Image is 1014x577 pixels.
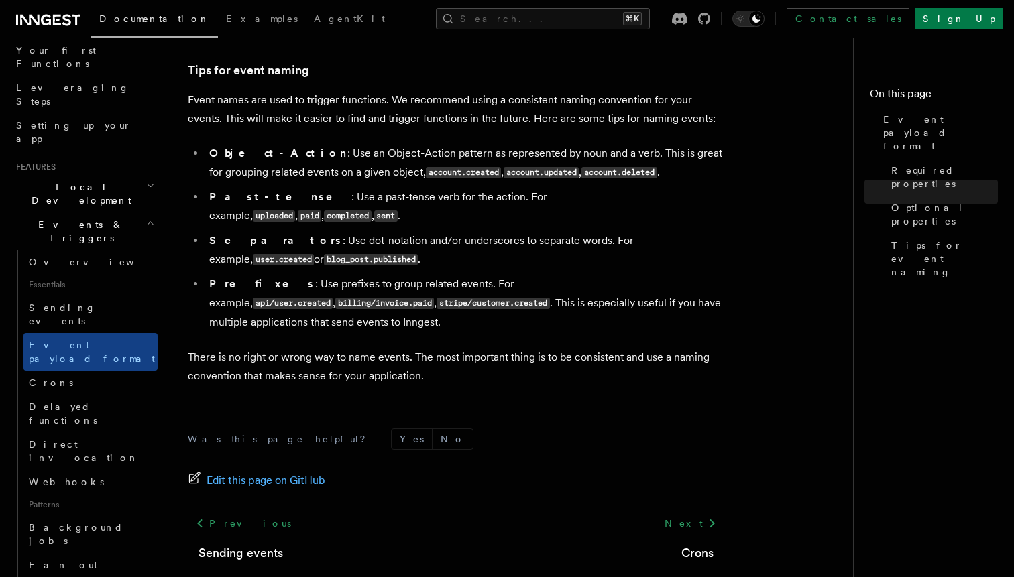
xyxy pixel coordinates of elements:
[324,210,371,222] code: completed
[11,113,158,151] a: Setting up your app
[253,254,314,265] code: user.created
[205,231,724,269] li: : Use dot-notation and/or underscores to separate words. For example, or .
[732,11,765,27] button: Toggle dark mode
[886,196,998,233] a: Optional properties
[253,210,295,222] code: uploaded
[23,432,158,470] a: Direct invocation
[23,553,158,577] a: Fan out
[883,113,998,153] span: Event payload format
[436,8,650,29] button: Search...⌘K
[335,298,434,309] code: billing/invoice.paid
[306,4,393,36] a: AgentKit
[23,371,158,395] a: Crons
[188,90,724,128] p: Event names are used to trigger functions. We recommend using a consistent naming convention for ...
[23,296,158,333] a: Sending events
[11,38,158,76] a: Your first Functions
[11,180,146,207] span: Local Development
[188,471,325,490] a: Edit this page on GitHub
[218,4,306,36] a: Examples
[891,201,998,228] span: Optional properties
[29,302,96,326] span: Sending events
[29,401,97,426] span: Delayed functions
[29,377,73,388] span: Crons
[787,8,909,29] a: Contact sales
[188,61,309,80] a: Tips for event naming
[433,429,473,449] button: No
[11,162,56,172] span: Features
[878,107,998,158] a: Event payload format
[392,429,432,449] button: Yes
[91,4,218,38] a: Documentation
[29,522,123,546] span: Background jobs
[870,86,998,107] h4: On this page
[188,432,375,446] p: Was this page helpful?
[209,234,343,247] strong: Separators
[426,167,501,178] code: account.created
[23,494,158,515] span: Patterns
[657,511,724,535] a: Next
[209,147,347,159] strong: Object-Action
[23,274,158,296] span: Essentials
[437,298,549,309] code: stripe/customer.created
[11,212,158,250] button: Events & Triggers
[23,515,158,553] a: Background jobs
[253,298,333,309] code: api/user.created
[886,158,998,196] a: Required properties
[188,511,298,535] a: Previous
[11,175,158,212] button: Local Development
[29,340,155,364] span: Event payload format
[205,188,724,226] li: : Use a past-tense verb for the action. For example, , , , .
[298,210,321,222] code: paid
[16,82,129,107] span: Leveraging Steps
[29,560,97,570] span: Fan out
[209,190,351,203] strong: Past-tense
[886,233,998,284] a: Tips for event naming
[623,12,642,25] kbd: ⌘K
[99,13,210,24] span: Documentation
[23,395,158,432] a: Delayed functions
[11,218,146,245] span: Events & Triggers
[29,257,167,267] span: Overview
[504,167,579,178] code: account.updated
[29,476,104,487] span: Webhooks
[23,250,158,274] a: Overview
[681,543,714,562] a: Crons
[374,210,398,222] code: sent
[199,543,283,562] a: Sending events
[314,13,385,24] span: AgentKit
[324,254,418,265] code: blog_post.published
[207,471,325,490] span: Edit this page on GitHub
[29,439,139,463] span: Direct invocation
[205,275,724,332] li: : Use prefixes to group related events. For example, , , . This is especially useful if you have ...
[16,45,96,69] span: Your first Functions
[581,167,657,178] code: account.deleted
[11,76,158,113] a: Leveraging Steps
[891,164,998,190] span: Required properties
[915,8,1003,29] a: Sign Up
[891,239,998,279] span: Tips for event naming
[23,333,158,371] a: Event payload format
[188,348,724,385] p: There is no right or wrong way to name events. The most important thing is to be consistent and u...
[205,144,724,182] li: : Use an Object-Action pattern as represented by noun and a verb. This is great for grouping rela...
[209,277,315,290] strong: Prefixes
[226,13,298,24] span: Examples
[16,120,131,144] span: Setting up your app
[23,470,158,494] a: Webhooks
